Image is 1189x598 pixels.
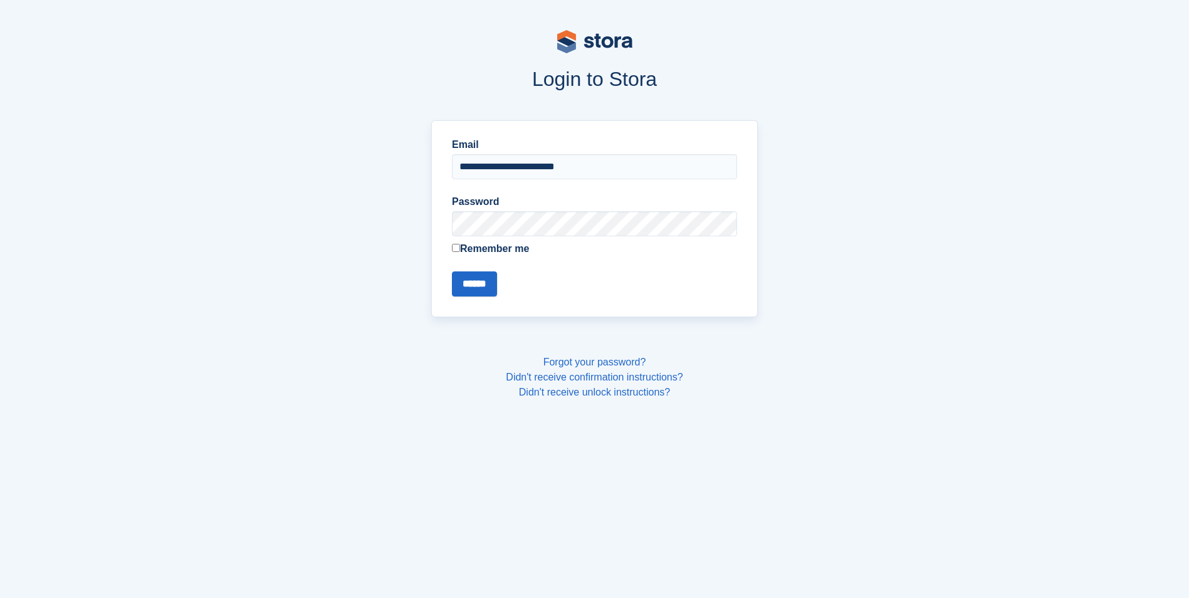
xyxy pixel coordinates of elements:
[192,68,997,90] h1: Login to Stora
[506,372,683,382] a: Didn't receive confirmation instructions?
[519,387,670,397] a: Didn't receive unlock instructions?
[557,30,632,53] img: stora-logo-53a41332b3708ae10de48c4981b4e9114cc0af31d8433b30ea865607fb682f29.svg
[452,194,737,209] label: Password
[452,241,737,256] label: Remember me
[452,244,460,252] input: Remember me
[452,137,737,152] label: Email
[543,357,646,367] a: Forgot your password?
